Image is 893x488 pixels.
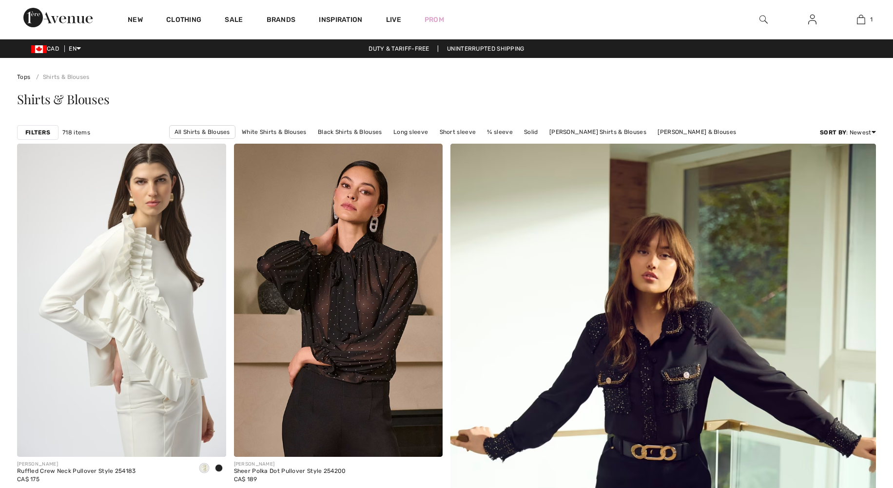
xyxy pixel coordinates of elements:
span: EN [69,45,81,52]
div: : Newest [820,128,876,137]
a: Live [386,15,401,25]
img: 1ère Avenue [23,8,93,27]
img: search the website [759,14,768,25]
img: Canadian Dollar [31,45,47,53]
a: Shirts & Blouses [32,74,90,80]
a: Brands [267,16,296,26]
a: Long sleeve [388,126,433,138]
a: Prom [425,15,444,25]
img: Ruffled Crew Neck Pullover Style 254183. Black [17,144,226,457]
img: Sheer Polka Dot Pullover Style 254200. Black/Silver [234,144,443,457]
a: Sign In [800,14,824,26]
strong: Filters [25,128,50,137]
span: 1 [870,15,873,24]
a: ¾ sleeve [482,126,517,138]
span: CA$ 175 [17,476,39,483]
div: Off White [197,461,212,477]
a: [PERSON_NAME] & Blouses [653,126,741,138]
div: Sheer Polka Dot Pullover Style 254200 [234,468,346,475]
div: Black [212,461,226,477]
a: Solid [519,126,543,138]
span: Shirts & Blouses [17,91,109,108]
a: Clothing [166,16,201,26]
a: New [128,16,143,26]
span: CAD [31,45,63,52]
div: [PERSON_NAME] [234,461,346,468]
div: Ruffled Crew Neck Pullover Style 254183 [17,468,136,475]
a: Short sleeve [435,126,481,138]
strong: Sort By [820,129,846,136]
a: All Shirts & Blouses [169,125,235,139]
img: My Info [808,14,816,25]
span: Inspiration [319,16,362,26]
span: 718 items [62,128,90,137]
div: [PERSON_NAME] [17,461,136,468]
a: Tops [17,74,30,80]
a: [PERSON_NAME] Shirts & Blouses [544,126,651,138]
span: CA$ 189 [234,476,257,483]
a: 1 [837,14,885,25]
a: White Shirts & Blouses [237,126,311,138]
img: My Bag [857,14,865,25]
a: Sale [225,16,243,26]
a: Black Shirts & Blouses [313,126,387,138]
